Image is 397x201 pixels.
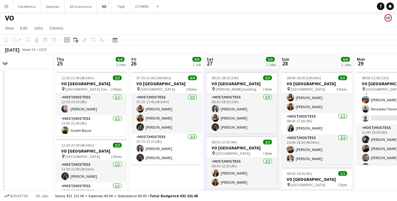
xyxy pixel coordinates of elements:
span: 28 [281,60,289,67]
span: [GEOGRAPHIC_DATA] [291,87,325,92]
app-card-role: Host/Hostess3/307:15-11:45 (4h30m)[PERSON_NAME][PERSON_NAME][PERSON_NAME] [131,94,202,133]
span: 13:30-22:00 (8h30m) [61,143,94,148]
span: 3 Roles [186,87,197,92]
span: 1 Role [338,182,347,187]
app-card-role: Host/Hostess2/208:30-12:30 (4h)[PERSON_NAME][PERSON_NAME] [207,158,277,188]
div: [DATE] [5,47,19,53]
span: 3/3 [263,75,272,80]
span: 1/1 [338,171,347,176]
app-job-card: 08:30-12:30 (4h)2/2VO [GEOGRAPHIC_DATA] [GEOGRAPHIC_DATA]1 RoleHost/Hostess2/208:30-12:30 (4h)[PE... [207,136,277,188]
span: Week 39 [21,47,36,52]
span: [GEOGRAPHIC_DATA] [216,151,250,156]
span: 3 Roles [336,87,347,92]
a: View [3,24,16,32]
span: 08:30-12:30 (4h) [212,140,237,144]
button: Cecoforma [13,0,41,13]
a: Jobs [31,24,46,32]
span: Mon [357,56,365,62]
span: 2/2 [113,75,122,80]
span: 25 [55,60,64,67]
span: 6/6 [116,57,124,62]
h3: VO [GEOGRAPHIC_DATA] [282,176,352,182]
div: 3 Jobs [116,62,126,67]
span: 6/6 [341,57,350,62]
span: 1 Role [263,151,272,156]
span: [GEOGRAPHIC_DATA] [291,182,325,187]
span: Edit [20,25,27,31]
app-card-role: Host/Hostess3/308:30-18:30 (10h)[PERSON_NAME][PERSON_NAME][PERSON_NAME] [207,94,277,133]
span: 2/2 [263,140,272,144]
app-card-role: Host/Hostess2/207:15-15:15 (8h)[PERSON_NAME][PERSON_NAME] [131,133,202,164]
span: 12:30-21:00 (8h30m) [61,75,94,80]
span: Sat [207,56,213,62]
app-job-card: 08:30-18:30 (10h)3/3VO [GEOGRAPHIC_DATA] [PERSON_NAME] building1 RoleHost/Hostess3/308:30-18:30 (... [207,72,277,133]
h3: VO [GEOGRAPHIC_DATA] [131,81,202,87]
app-card-role: Host/Hostess1/113:00-21:00 (8h)Gizem Bayar [56,115,127,137]
button: Budgeted [3,193,29,199]
span: 08:00-21:00 (13h) [362,75,389,80]
app-card-role: Host/Hostess1/112:30-20:30 (8h)[PERSON_NAME] [56,94,127,115]
span: View [5,25,14,31]
span: 26 [130,60,136,67]
span: 08:30-18:30 (10h) [212,75,239,80]
span: [GEOGRAPHIC_DATA] [65,154,100,159]
a: Edit [18,24,30,32]
span: 5/5 [266,57,275,62]
span: 2 Roles [111,154,122,159]
span: 9/9 [188,75,197,80]
span: 5/5 [338,75,347,80]
div: Salary €31 131.06 + Expenses €0.00 + Subsistence €0.00 = [55,193,198,198]
app-user-avatar: HR Team [384,14,392,22]
h3: VO [GEOGRAPHIC_DATA] [207,145,277,151]
h1: VO [5,13,14,23]
h3: VO [GEOGRAPHIC_DATA] [282,81,352,87]
span: Fri [131,56,136,62]
app-job-card: 07:15-21:45 (14h30m)9/9VO [GEOGRAPHIC_DATA] [GEOGRAPHIC_DATA]3 RolesHost/Hostess3/307:15-11:45 (4... [131,72,202,165]
span: [GEOGRAPHIC_DATA] Zaventem [65,87,111,92]
div: 2 Jobs [341,62,351,67]
span: Thu [56,56,64,62]
h3: VO [GEOGRAPHIC_DATA] [56,81,127,87]
span: [GEOGRAPHIC_DATA] [141,87,175,92]
div: CEST [39,47,47,52]
span: 29 [356,60,365,67]
span: 1 Role [263,87,272,92]
span: Budgeted [10,194,28,198]
app-card-role: Host/Hostess1/113:30-22:00 (8h30m)[PERSON_NAME] [56,161,127,182]
app-card-role: Host/Hostess2/208:00-14:30 (6h30m)[PERSON_NAME][PERSON_NAME] [282,82,352,113]
app-job-card: 08:00-18:30 (10h30m)5/5VO [GEOGRAPHIC_DATA] [GEOGRAPHIC_DATA]3 RolesHost/Hostess2/208:00-14:30 (6... [282,72,352,165]
h3: VO [GEOGRAPHIC_DATA] [207,81,277,87]
span: Jobs [34,25,43,31]
span: 08:30-14:30 (6h) [287,171,312,176]
button: Seauton [41,0,65,13]
span: Comms [49,25,63,31]
span: 08:00-18:30 (10h30m) [287,75,321,80]
app-card-role: Host/Hostess1/108:00-17:00 (9h)[PERSON_NAME] [282,113,352,134]
span: 2 Roles [111,87,122,92]
span: 27 [206,60,213,67]
span: Sun [282,56,289,62]
app-job-card: 12:30-21:00 (8h30m)2/2VO [GEOGRAPHIC_DATA] [GEOGRAPHIC_DATA] Zaventem2 RolesHost/Hostess1/112:30-... [56,72,127,137]
span: 9/9 [192,57,201,62]
span: Total Budgeted €31 131.06 [150,193,198,198]
span: 07:15-21:45 (14h30m) [136,75,171,80]
span: 2/2 [113,143,122,148]
div: 1 Job [193,62,201,67]
button: OTHERS [130,0,154,13]
h3: VO [GEOGRAPHIC_DATA] [56,148,127,154]
button: VO [97,0,112,13]
span: [PERSON_NAME] building [216,87,256,92]
app-card-role: Host/Hostess2/214:00-18:30 (4h30m)[PERSON_NAME][PERSON_NAME] [282,134,352,165]
button: AG Insurance [65,0,97,13]
span: All jobs [35,193,50,198]
div: 2 Jobs [266,62,276,67]
button: Tipik [112,0,130,13]
a: Comms [47,24,66,32]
